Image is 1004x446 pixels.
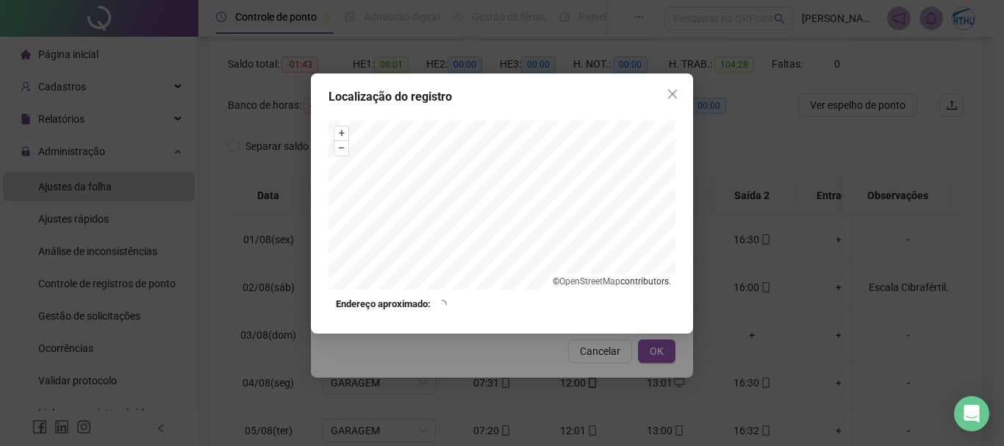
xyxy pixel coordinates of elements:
[667,88,678,100] span: close
[661,82,684,106] button: Close
[329,88,675,106] div: Localização do registro
[336,297,431,312] strong: Endereço aproximado:
[334,126,348,140] button: +
[437,300,447,310] span: loading
[954,396,989,431] div: Open Intercom Messenger
[334,141,348,155] button: –
[553,276,671,287] li: © contributors.
[559,276,620,287] a: OpenStreetMap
